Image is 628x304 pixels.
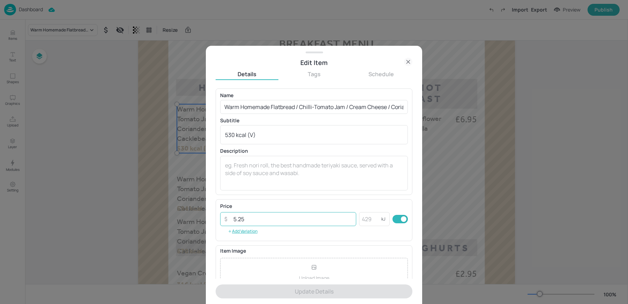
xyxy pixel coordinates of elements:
[220,226,265,237] button: Add Variation
[229,212,356,226] input: 10
[220,118,408,123] p: Subtitle
[220,93,408,98] p: Name
[350,70,412,78] button: Schedule
[216,70,278,78] button: Details
[283,70,345,78] button: Tags
[216,58,412,67] div: Edit Item
[220,149,408,153] p: Description
[225,131,403,139] textarea: 530 kcal (V)
[359,212,381,226] input: 429
[220,100,408,114] input: eg. Chicken Teriyaki Sushi Roll
[381,217,386,222] p: kJ
[220,248,408,253] p: Item Image
[299,274,329,282] p: Upload Image
[220,204,232,209] p: Price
